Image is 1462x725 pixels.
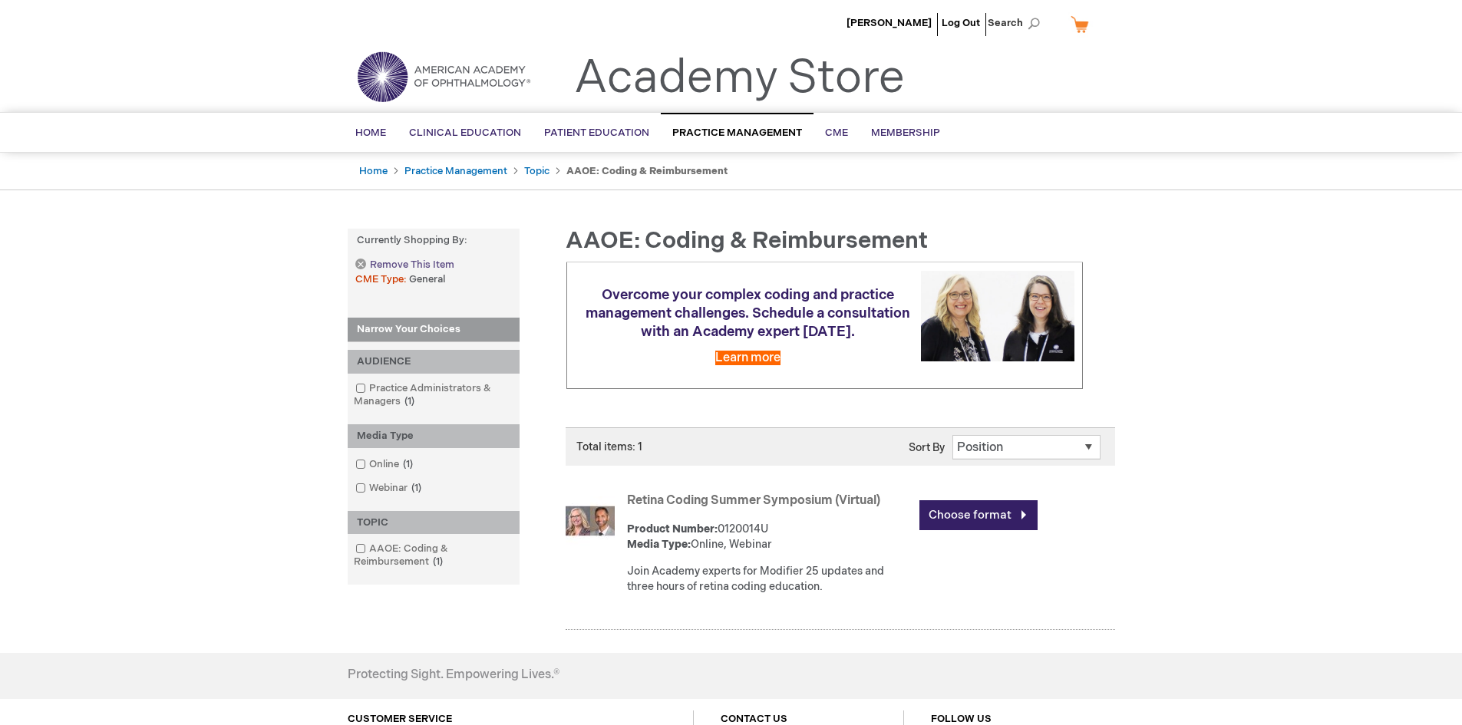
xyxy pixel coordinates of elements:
a: Learn more [715,351,781,365]
span: Remove This Item [370,258,454,272]
strong: AAOE: Coding & Reimbursement [566,165,728,177]
a: Choose format [919,500,1038,530]
div: AUDIENCE [348,350,520,374]
span: Patient Education [544,127,649,139]
a: Academy Store [574,51,905,106]
span: Total items: 1 [576,440,642,453]
label: Sort By [909,441,945,454]
span: Overcome your complex coding and practice management challenges. Schedule a consultation with an ... [586,287,910,340]
strong: Media Type: [627,538,691,551]
strong: Currently Shopping by: [348,229,520,252]
span: AAOE: Coding & Reimbursement [566,227,928,255]
img: Schedule a consultation with an Academy expert today [921,271,1074,361]
div: TOPIC [348,511,520,535]
a: Retina Coding Summer Symposium (Virtual) [627,493,880,508]
a: CONTACT US [721,713,787,725]
span: 1 [401,395,418,407]
a: Webinar1 [351,481,427,496]
a: Log Out [942,17,980,29]
h4: Protecting Sight. Empowering Lives.® [348,668,559,682]
div: Join Academy experts for Modifier 25 updates and three hours of retina coding education. [627,564,912,595]
span: CME [825,127,848,139]
a: Practice Administrators & Managers1 [351,381,516,409]
span: CME Type [355,273,409,285]
span: Home [355,127,386,139]
span: 1 [408,482,425,494]
a: CUSTOMER SERVICE [348,713,452,725]
span: Practice Management [672,127,802,139]
span: 1 [429,555,447,568]
img: Retina Coding Summer Symposium (Virtual) [566,496,615,545]
a: Home [359,165,388,177]
strong: Narrow Your Choices [348,318,520,342]
span: Membership [871,127,940,139]
a: Online1 [351,457,419,472]
div: 0120014U Online, Webinar [627,522,912,552]
a: AAOE: Coding & Reimbursement1 [351,542,516,569]
a: FOLLOW US [931,713,992,725]
span: Search [988,8,1046,38]
span: General [409,273,445,285]
strong: Product Number: [627,522,718,536]
span: Clinical Education [409,127,521,139]
div: Media Type [348,424,520,448]
span: 1 [399,458,417,470]
a: Remove This Item [355,259,454,272]
a: Topic [524,165,549,177]
a: [PERSON_NAME] [847,17,932,29]
a: Practice Management [404,165,507,177]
